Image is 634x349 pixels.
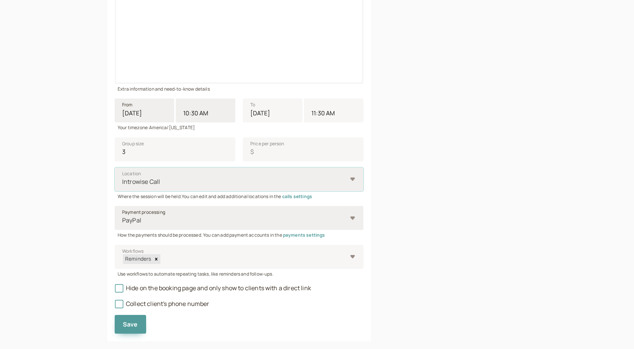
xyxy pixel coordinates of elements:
[152,254,160,264] div: Remove Reminders
[115,230,363,239] div: How the payments should be processed. You can add payment accounts in the
[182,193,312,200] span: You can edit and add additional locations in the
[122,209,165,216] span: Payment processing
[118,271,274,277] span: Use workflows to automate repeating tasks, like reminders and follow-ups.
[115,98,174,122] input: From
[123,320,138,328] span: Save
[122,140,144,148] span: Group size
[176,98,235,122] input: Selected time: 10:30 AM
[115,122,363,131] div: Your timezone: America/[US_STATE]
[115,137,235,161] input: Group size
[282,193,312,200] a: calls settings
[122,248,144,255] span: Workflows
[597,313,634,349] iframe: Chat Widget
[283,232,325,238] a: payments settings
[115,191,363,200] div: Where the session will be held.
[122,170,141,177] span: Location
[243,98,302,122] input: To
[250,140,284,148] span: Price per person
[122,101,133,109] span: From
[160,255,161,264] input: WorkflowsRemindersRemove Reminders
[115,315,146,334] button: Save
[121,216,123,225] input: Payment processingPayPal
[123,254,152,264] div: Reminders
[250,101,255,109] span: To
[304,98,363,122] input: 12:00 AM
[115,284,311,292] span: Hide on the booking page and only show to clients with a direct link
[115,84,363,92] div: Extra information and need-to-know details
[115,300,209,308] span: Collect client's phone number
[243,137,363,161] input: Price per person$
[250,147,254,157] span: $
